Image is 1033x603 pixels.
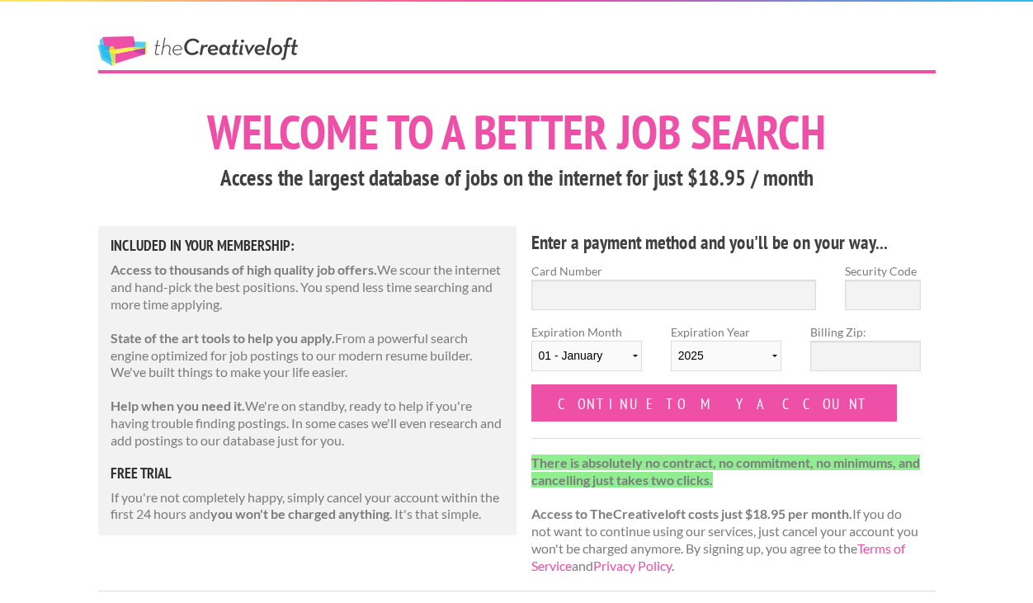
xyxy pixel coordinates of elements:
label: Billing Zip: [810,323,921,341]
p: We're on standby, ready to help if you're having trouble finding postings. In some cases we'll ev... [111,398,505,449]
h5: free trial [111,466,505,481]
select: Expiration Year [671,341,781,371]
label: Card Number [531,262,817,280]
strong: you won't be charged anything [210,506,389,521]
label: Expiration Year [671,323,781,384]
strong: Access to thousands of high quality job offers. [111,261,377,277]
a: Privacy Policy [593,558,672,573]
h1: Welcome to a better job search [98,108,936,156]
h3: Access the largest database of jobs on the internet for just $18.95 / month [98,163,936,194]
select: Expiration Month [531,341,642,371]
strong: Access to TheCreativeloft costs just $18.95 per month. [531,506,852,521]
strong: There is absolutely no contract, no commitment, no minimums, and cancelling just takes two clicks. [531,455,920,488]
h4: Enter a payment method and you'll be on your way... [531,229,922,256]
p: If you do not want to continue using our services, just cancel your account you won't be charged ... [531,455,922,575]
label: Expiration Month [531,323,642,384]
label: Security Code [845,262,921,280]
a: Terms of Service [531,540,905,573]
strong: Help when you need it. [111,398,245,413]
input: Continue to my account [531,384,898,422]
p: From a powerful search engine optimized for job postings to our modern resume builder. We've buil... [111,330,505,381]
a: The Creative Loft [98,36,298,66]
h5: Included in Your Membership: [111,238,505,253]
p: We scour the internet and hand-pick the best positions. You spend less time searching and more ti... [111,261,505,313]
strong: State of the art tools to help you apply. [111,330,335,346]
p: If you're not completely happy, simply cancel your account within the first 24 hours and . It's t... [111,489,505,524]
